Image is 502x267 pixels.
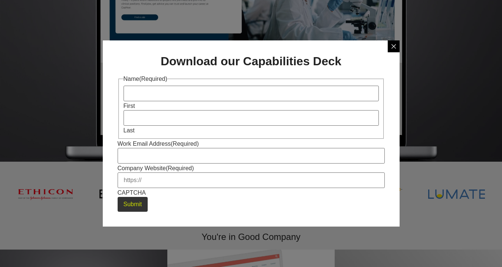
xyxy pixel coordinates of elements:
legend: Name [124,75,167,83]
label: Company Website [118,165,194,171]
label: Last [124,128,135,133]
label: CAPTCHA [118,190,146,196]
label: Work Email Address [118,141,199,147]
h2: Download our Capabilities Deck [118,55,385,67]
label: First [124,103,135,109]
span: (Required) [166,165,194,171]
input: https:// [118,172,385,188]
span: (Required) [171,141,199,147]
input: Submit [118,197,148,212]
span: (Required) [139,76,167,82]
